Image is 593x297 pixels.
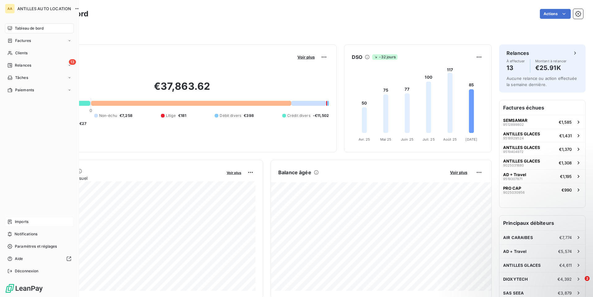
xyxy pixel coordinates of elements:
span: 9025031880 [503,163,524,167]
button: ANTILLES GLACES9518929524€1,431 [499,129,585,142]
button: Voir plus [448,170,469,175]
span: Notifications [15,231,37,237]
h6: DSO [352,53,362,61]
span: 9518929524 [503,136,524,140]
span: €181 [178,113,187,118]
span: AD + Travel [503,172,526,177]
span: Litige [166,113,176,118]
tspan: Avr. 25 [359,137,370,142]
iframe: Intercom live chat [572,276,587,291]
img: Logo LeanPay [5,283,43,293]
h6: Factures échues [499,100,585,115]
span: Montant à relancer [535,59,567,63]
span: €398 [244,113,254,118]
span: Aide [15,256,23,262]
tspan: Juin 25 [401,137,414,142]
span: 13 [69,59,76,65]
span: À effectuer [507,59,525,63]
span: €1,195 [560,174,572,179]
span: Tableau de bord [15,26,44,31]
span: 9512899802 [503,123,524,126]
span: Aucune relance ou action effectuée la semaine dernière. [507,76,577,87]
span: Non-échu [99,113,117,118]
tspan: [DATE] [465,137,477,142]
span: €990 [561,188,572,192]
span: ANTILLES GLACES [503,145,540,150]
span: SEMSAMAR [503,118,528,123]
button: ANTILLES GLACES9519404972€1,370 [499,142,585,156]
h4: 13 [507,63,525,73]
button: PRO CAP9025030956€990 [499,183,585,196]
button: ANTILLES GLACES9025031880€1,308 [499,156,585,169]
span: 9519404972 [503,150,524,154]
span: €1,370 [559,147,572,152]
span: 9025030956 [503,191,525,194]
button: AD + Travel9519307871€1,195 [499,169,585,183]
span: ANTILLES GLACES [503,159,540,163]
span: ANTILLES GLACES [503,131,540,136]
span: -32 jours [372,54,397,60]
button: Voir plus [225,170,243,175]
span: 2 [585,276,590,281]
span: Tâches [15,75,28,80]
span: Déconnexion [15,268,39,274]
span: €7,258 [120,113,132,118]
span: Relances [15,63,31,68]
h6: Balance âgée [278,169,311,176]
button: Voir plus [296,54,317,60]
span: Chiffre d'affaires mensuel [35,175,222,181]
tspan: Juil. 25 [423,137,435,142]
tspan: Août 25 [443,137,457,142]
h6: Relances [507,49,529,57]
h2: €37,863.62 [35,80,329,99]
span: €1,308 [559,160,572,165]
span: €1,585 [559,120,572,125]
tspan: Mai 25 [380,137,392,142]
span: €7,774 [559,235,572,240]
span: Voir plus [227,171,241,175]
span: Voir plus [450,170,467,175]
span: €1,431 [559,133,572,138]
h4: €25.91K [535,63,567,73]
iframe: Intercom notifications message [469,237,593,280]
button: SEMSAMAR9512899802€1,585 [499,115,585,129]
span: AIR CARAIBES [503,235,533,240]
button: Actions [540,9,571,19]
a: Aide [5,254,74,264]
span: Crédit divers [287,113,310,118]
span: €3,879 [558,291,572,295]
span: Paiements [15,87,34,93]
span: Factures [15,38,31,43]
span: ANTILLES AUTO LOCATION [17,6,71,11]
span: SAS SEEA [503,291,524,295]
h6: Principaux débiteurs [499,216,585,230]
span: 9519307871 [503,177,522,181]
span: -€11,502 [313,113,329,118]
span: Paramètres et réglages [15,244,57,249]
span: Débit divers [220,113,241,118]
span: Imports [15,219,28,225]
span: Voir plus [297,55,315,60]
div: AA [5,4,15,14]
span: 0 [90,108,92,113]
span: Clients [15,50,27,56]
span: PRO CAP [503,186,521,191]
span: -€27 [78,121,87,126]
